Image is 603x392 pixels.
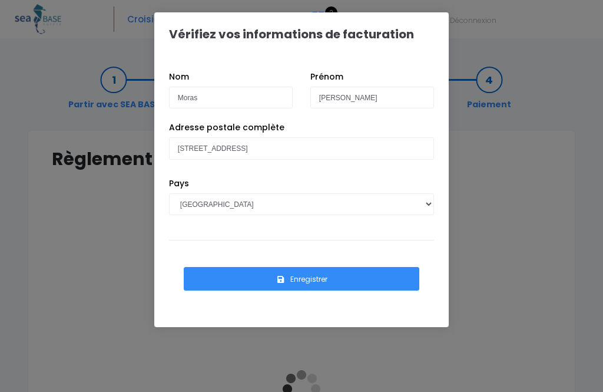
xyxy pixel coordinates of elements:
button: Enregistrer [184,267,419,291]
label: Prénom [310,71,343,83]
label: Nom [169,71,189,83]
label: Pays [169,177,189,190]
h1: Vérifiez vos informations de facturation [169,27,414,41]
label: Adresse postale complète [169,121,284,134]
